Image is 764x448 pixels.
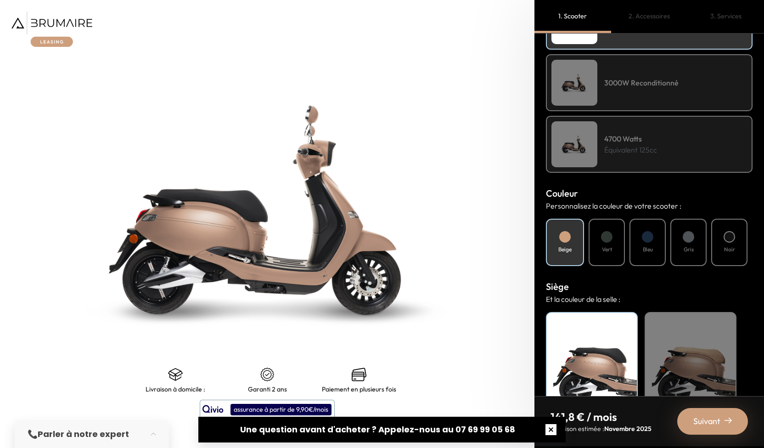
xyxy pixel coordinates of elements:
[322,386,396,393] p: Paiement en plusieurs fois
[168,367,183,382] img: shipping.png
[693,415,720,428] span: Suivant
[248,386,287,393] p: Garanti 2 ans
[37,53,45,61] img: tab_domain_overview_orange.svg
[558,245,572,254] h4: Beige
[684,245,694,254] h4: Gris
[724,245,735,254] h4: Noir
[546,187,753,200] h3: Couleur
[551,121,597,167] img: Scooter Leasing
[604,144,657,155] p: Équivalent 125cc
[604,77,679,88] h4: 3000W Reconditionné
[24,24,104,31] div: Domaine: [DOMAIN_NAME]
[643,245,653,254] h4: Bleu
[114,54,140,60] div: Mots-clés
[146,386,205,393] p: Livraison à domicile :
[546,294,753,305] p: Et la couleur de la selle :
[352,367,366,382] img: credit-cards.png
[11,11,92,47] img: Brumaire Leasing
[47,54,71,60] div: Domaine
[551,424,652,433] p: Livraison estimée :
[604,425,652,433] span: Novembre 2025
[15,15,22,22] img: logo_orange.svg
[551,60,597,106] img: Scooter Leasing
[104,53,112,61] img: tab_keywords_by_traffic_grey.svg
[604,133,657,144] h4: 4700 Watts
[230,404,331,415] div: assurance à partir de 9,90€/mois
[202,404,224,415] img: logo qivio
[26,15,45,22] div: v 4.0.25
[650,318,731,329] h4: Beige
[602,245,612,254] h4: Vert
[546,200,753,211] p: Personnalisez la couleur de votre scooter :
[546,280,753,294] h3: Siège
[551,409,652,424] p: 141,8 € / mois
[200,400,335,419] button: assurance à partir de 9,90€/mois
[725,417,732,424] img: right-arrow-2.png
[260,367,275,382] img: certificat-de-garantie.png
[551,318,632,329] h4: Noir
[15,24,22,31] img: website_grey.svg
